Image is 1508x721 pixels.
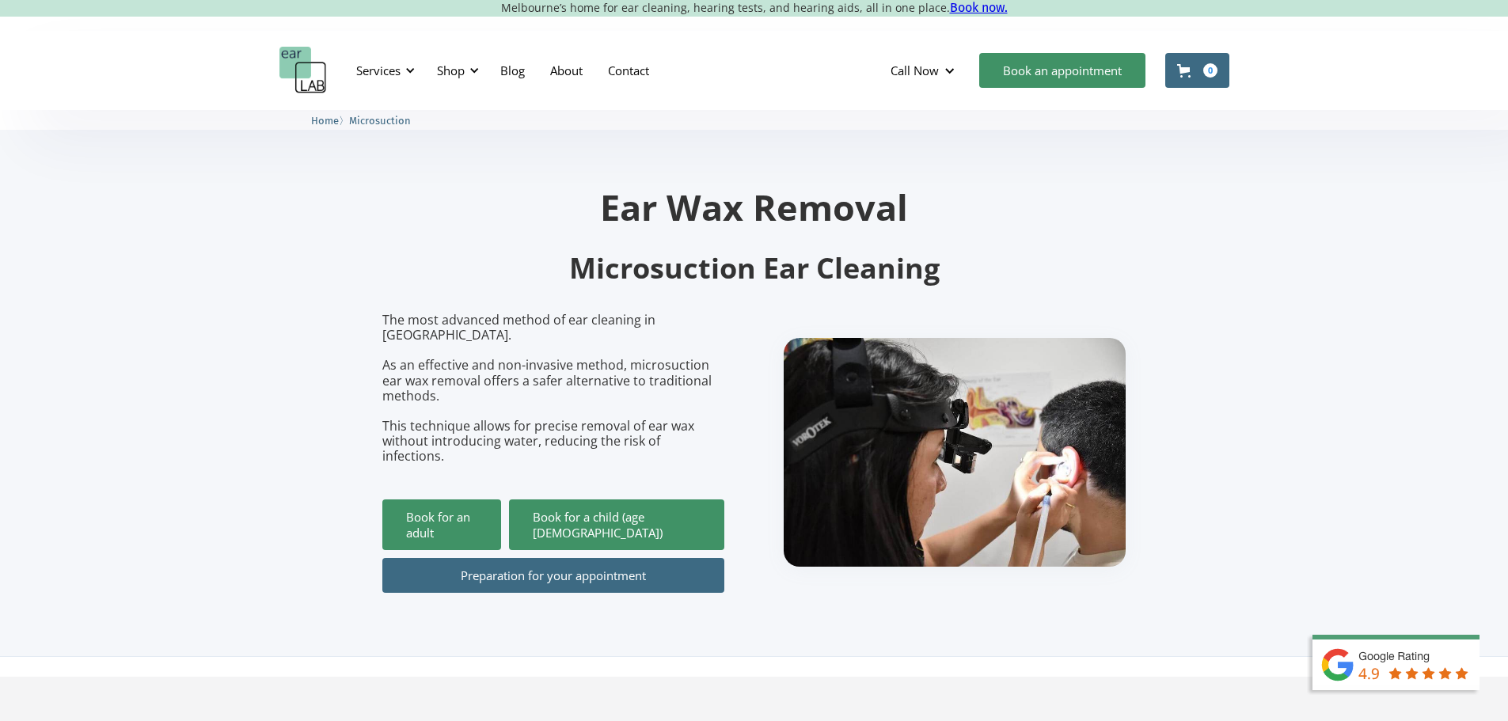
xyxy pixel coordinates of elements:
[537,47,595,93] a: About
[382,250,1126,287] h2: Microsuction Ear Cleaning
[437,63,465,78] div: Shop
[427,47,484,94] div: Shop
[488,47,537,93] a: Blog
[878,47,971,94] div: Call Now
[382,189,1126,225] h1: Ear Wax Removal
[279,47,327,94] a: home
[891,63,939,78] div: Call Now
[311,112,349,129] li: 〉
[347,47,420,94] div: Services
[382,499,501,550] a: Book for an adult
[1203,63,1217,78] div: 0
[1165,53,1229,88] a: Open cart
[311,112,339,127] a: Home
[382,558,724,593] a: Preparation for your appointment
[311,115,339,127] span: Home
[356,63,401,78] div: Services
[349,115,411,127] span: Microsuction
[349,112,411,127] a: Microsuction
[979,53,1145,88] a: Book an appointment
[784,338,1126,567] img: boy getting ear checked.
[509,499,724,550] a: Book for a child (age [DEMOGRAPHIC_DATA])
[382,313,724,465] p: The most advanced method of ear cleaning in [GEOGRAPHIC_DATA]. As an effective and non-invasive m...
[595,47,662,93] a: Contact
